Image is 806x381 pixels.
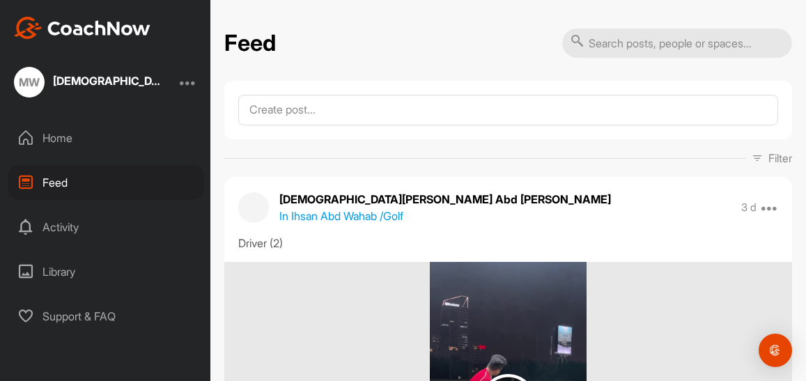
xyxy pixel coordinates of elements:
p: Filter [768,150,792,166]
div: MW [14,67,45,98]
h2: Feed [224,30,276,57]
div: Support & FAQ [8,299,204,334]
input: Search posts, people or spaces... [562,29,792,58]
div: Feed [8,165,204,200]
p: 3 d [741,201,757,215]
p: In Ihsan Abd Wahab / Golf [279,208,403,224]
p: [DEMOGRAPHIC_DATA][PERSON_NAME] Abd [PERSON_NAME] [279,191,611,208]
div: Activity [8,210,204,244]
div: Library [8,254,204,289]
img: CoachNow [14,17,150,39]
div: [DEMOGRAPHIC_DATA][PERSON_NAME] Abd [PERSON_NAME] [53,75,164,86]
div: Driver (2) [238,235,778,251]
div: Open Intercom Messenger [759,334,792,367]
div: Home [8,120,204,155]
